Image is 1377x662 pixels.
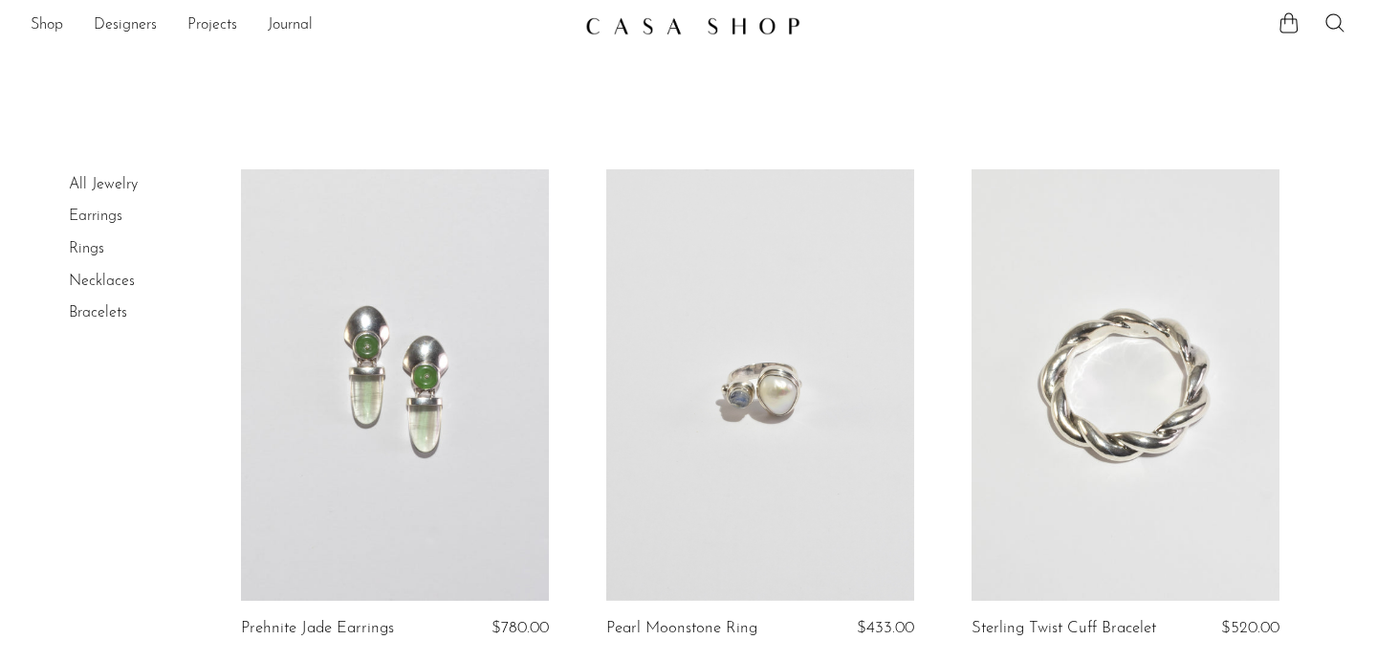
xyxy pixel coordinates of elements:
a: Shop [31,13,63,38]
span: $433.00 [857,620,914,636]
a: Earrings [69,209,122,224]
a: Projects [187,13,237,38]
a: Journal [268,13,313,38]
ul: NEW HEADER MENU [31,10,570,42]
span: $520.00 [1221,620,1279,636]
a: Rings [69,241,104,256]
a: Pearl Moonstone Ring [606,620,757,637]
a: All Jewelry [69,177,138,192]
span: $780.00 [492,620,549,636]
a: Bracelets [69,305,127,320]
a: Prehnite Jade Earrings [241,620,394,637]
a: Designers [94,13,157,38]
a: Sterling Twist Cuff Bracelet [972,620,1156,637]
nav: Desktop navigation [31,10,570,42]
a: Necklaces [69,274,135,289]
